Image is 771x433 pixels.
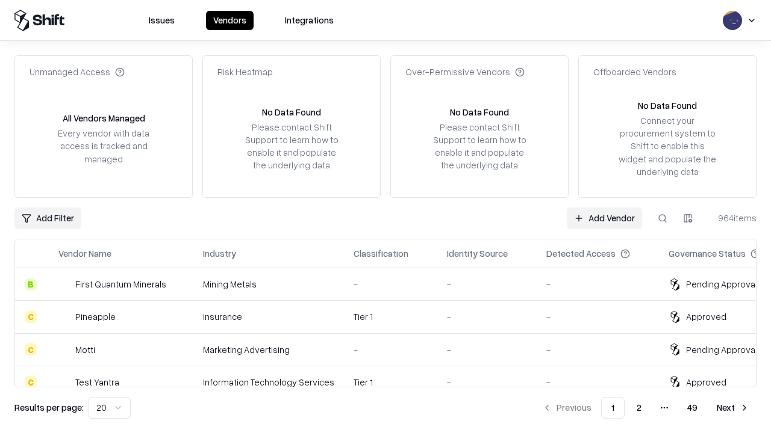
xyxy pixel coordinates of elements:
div: C [25,343,37,355]
div: Governance Status [669,247,746,260]
div: Marketing Advertising [203,343,334,356]
img: Pineapple [58,311,70,323]
button: 49 [678,397,707,419]
div: Pending Approval [686,343,757,356]
div: Unmanaged Access [30,66,125,78]
div: - [447,278,527,290]
div: Risk Heatmap [217,66,273,78]
div: Over-Permissive Vendors [405,66,525,78]
button: Next [710,397,757,419]
div: - [354,343,428,356]
div: - [546,278,649,290]
div: First Quantum Minerals [75,278,166,290]
div: Insurance [203,310,334,323]
div: Connect your procurement system to Shift to enable this widget and populate the underlying data [617,114,717,178]
p: Results per page: [14,401,84,414]
div: Mining Metals [203,278,334,290]
div: No Data Found [262,106,321,118]
div: Please contact Shift Support to learn how to enable it and populate the underlying data [242,121,342,172]
div: All Vendors Managed [63,112,145,124]
div: Pending Approval [686,278,757,290]
img: First Quantum Minerals [58,278,70,290]
button: Issues [142,11,182,30]
div: - [546,343,649,356]
div: C [25,376,37,388]
nav: pagination [535,397,757,419]
div: - [447,343,527,356]
button: Add Filter [14,207,81,229]
button: Vendors [206,11,254,30]
img: Test Yantra [58,376,70,388]
a: Add Vendor [567,207,642,229]
img: Motti [58,343,70,355]
div: Tier 1 [354,376,428,388]
div: Industry [203,247,236,260]
div: Tier 1 [354,310,428,323]
div: Approved [686,310,726,323]
button: 1 [601,397,625,419]
div: Information Technology Services [203,376,334,388]
div: Approved [686,376,726,388]
button: 2 [627,397,651,419]
div: Motti [75,343,95,356]
div: No Data Found [638,99,697,112]
button: Integrations [278,11,341,30]
div: - [447,376,527,388]
div: Classification [354,247,408,260]
div: B [25,278,37,290]
div: Vendor Name [58,247,111,260]
div: No Data Found [450,106,509,118]
div: - [546,310,649,323]
div: Identity Source [447,247,508,260]
div: Every vendor with data access is tracked and managed [54,127,154,165]
div: Offboarded Vendors [593,66,676,78]
div: - [546,376,649,388]
div: Test Yantra [75,376,119,388]
div: Pineapple [75,310,116,323]
div: Please contact Shift Support to learn how to enable it and populate the underlying data [429,121,529,172]
div: 964 items [708,212,757,224]
div: C [25,311,37,323]
div: - [354,278,428,290]
div: - [447,310,527,323]
div: Detected Access [546,247,616,260]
